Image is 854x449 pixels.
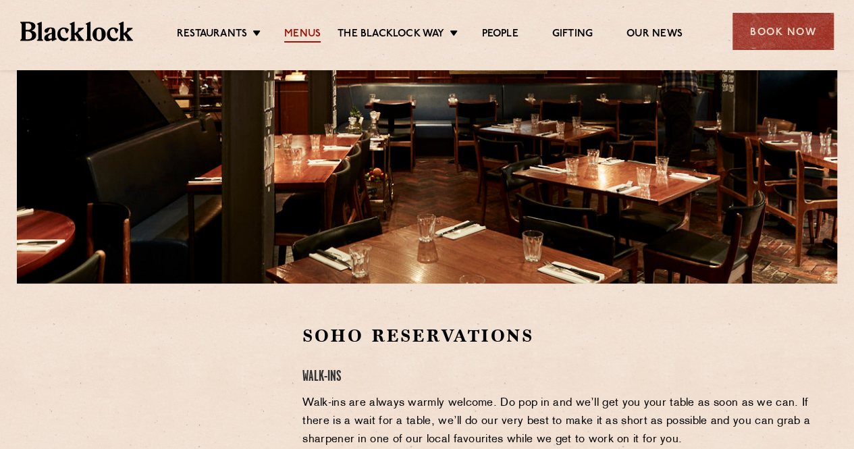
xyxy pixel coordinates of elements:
a: Restaurants [177,28,247,43]
p: Walk-ins are always warmly welcome. Do pop in and we’ll get you your table as soon as we can. If ... [302,394,820,449]
a: Our News [626,28,683,43]
a: Menus [284,28,321,43]
a: Gifting [552,28,593,43]
h2: Soho Reservations [302,324,820,348]
a: People [481,28,518,43]
a: The Blacklock Way [338,28,444,43]
h4: Walk-Ins [302,368,820,386]
img: BL_Textured_Logo-footer-cropped.svg [20,22,133,41]
div: Book Now [732,13,834,50]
